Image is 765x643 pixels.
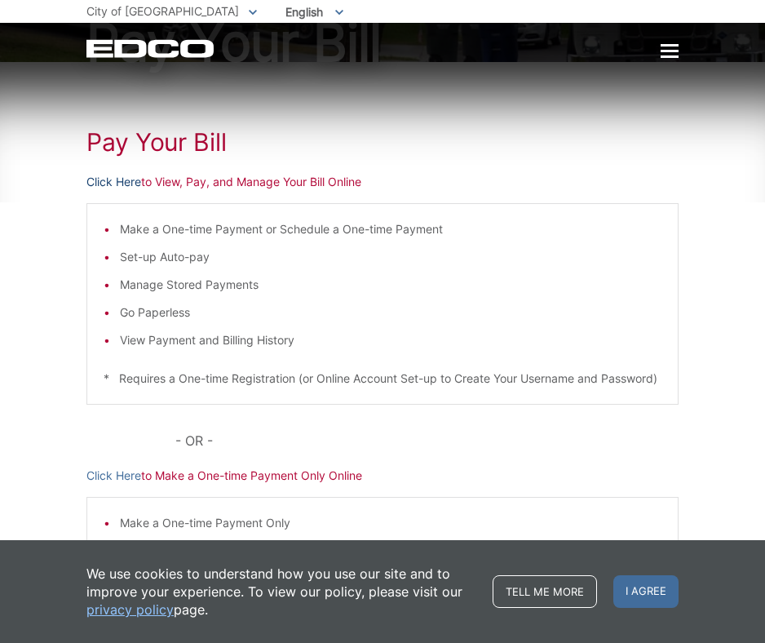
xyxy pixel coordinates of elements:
p: - OR - [175,429,679,452]
li: Manage Stored Payments [120,276,661,294]
p: to Make a One-time Payment Only Online [86,467,679,485]
p: We use cookies to understand how you use our site and to improve your experience. To view our pol... [86,565,476,619]
a: Tell me more [493,575,597,608]
h1: Pay Your Bill [86,16,679,69]
a: Click Here [86,173,141,191]
a: privacy policy [86,601,174,619]
li: Set-up Auto-pay [120,248,661,266]
span: I agree [613,575,679,608]
li: Make a One-time Payment or Schedule a One-time Payment [120,220,661,238]
p: * Requires a One-time Registration (or Online Account Set-up to Create Your Username and Password) [104,370,661,388]
p: to View, Pay, and Manage Your Bill Online [86,173,679,191]
a: Click Here [86,467,141,485]
li: Make a One-time Payment Only [120,514,661,532]
a: EDCD logo. Return to the homepage. [86,39,216,58]
li: Go Paperless [120,304,661,321]
span: City of [GEOGRAPHIC_DATA] [86,4,239,18]
h1: Pay Your Bill [86,127,679,157]
li: View Payment and Billing History [120,331,661,349]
